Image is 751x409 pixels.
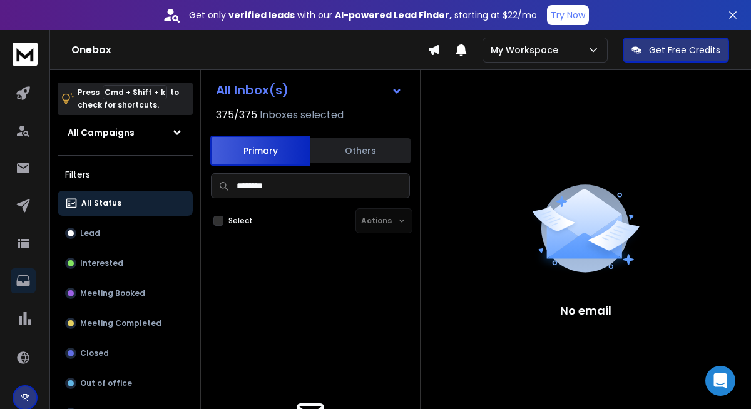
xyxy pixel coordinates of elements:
h3: Inboxes selected [260,108,344,123]
p: Interested [80,258,123,268]
button: Meeting Booked [58,281,193,306]
button: Others [310,137,411,164]
button: Try Now [547,5,589,25]
button: Interested [58,251,193,276]
button: Lead [58,221,193,246]
label: Select [228,216,253,226]
h1: Onebox [71,43,427,58]
p: Get only with our starting at $22/mo [189,9,537,21]
img: logo [13,43,38,66]
p: Press to check for shortcuts. [78,86,179,111]
span: Cmd + Shift + k [103,85,167,99]
p: No email [560,302,611,320]
h1: All Inbox(s) [216,84,289,96]
button: Out of office [58,371,193,396]
p: Out of office [80,378,132,388]
button: Get Free Credits [623,38,729,63]
p: Meeting Completed [80,318,161,328]
p: Get Free Credits [649,44,720,56]
h1: All Campaigns [68,126,135,139]
button: All Status [58,191,193,216]
p: Lead [80,228,100,238]
button: Closed [58,341,193,366]
h3: Filters [58,166,193,183]
button: All Inbox(s) [206,78,412,103]
strong: verified leads [228,9,295,21]
p: Try Now [551,9,585,21]
strong: AI-powered Lead Finder, [335,9,452,21]
div: Open Intercom Messenger [705,366,735,396]
button: Meeting Completed [58,311,193,336]
p: My Workspace [491,44,563,56]
p: Closed [80,348,109,358]
p: Meeting Booked [80,288,145,298]
span: 375 / 375 [216,108,257,123]
button: All Campaigns [58,120,193,145]
button: Primary [210,136,310,166]
p: All Status [81,198,121,208]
